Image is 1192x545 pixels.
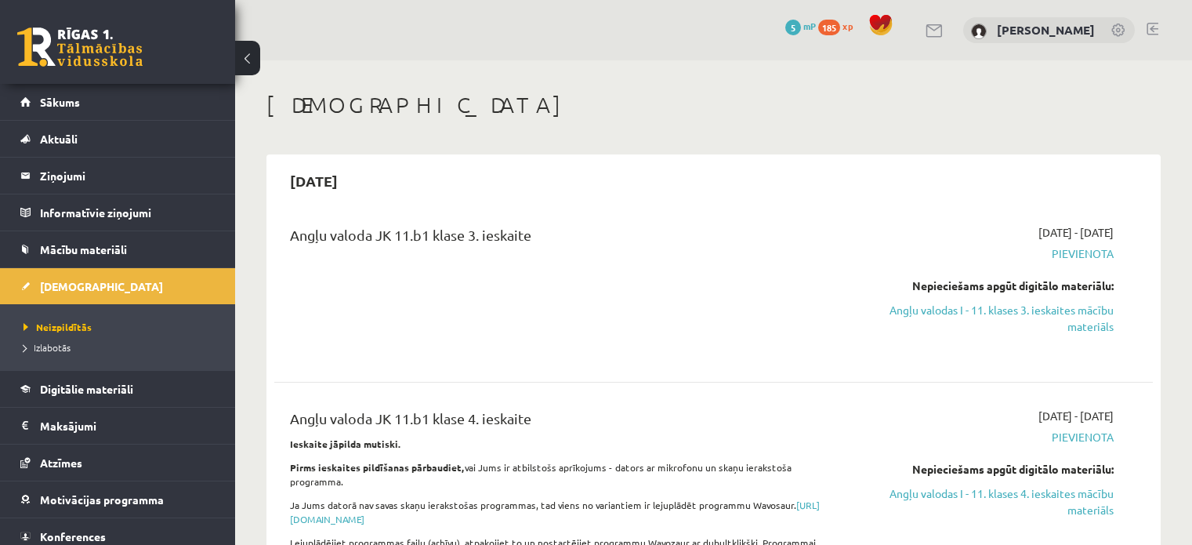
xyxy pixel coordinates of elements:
a: Neizpildītās [24,320,219,334]
a: [DEMOGRAPHIC_DATA] [20,268,216,304]
legend: Maksājumi [40,408,216,444]
p: vai Jums ir atbilstošs aprīkojums - dators ar mikrofonu un skaņu ierakstoša programma. [290,460,832,489]
span: 185 [818,20,840,35]
a: Digitālie materiāli [20,371,216,407]
a: Aktuāli [20,121,216,157]
div: Angļu valoda JK 11.b1 klase 4. ieskaite [290,408,832,437]
span: Sākums [40,95,80,109]
p: Ja Jums datorā nav savas skaņu ierakstošas programmas, tad viens no variantiem ir lejuplādēt prog... [290,498,832,526]
span: [DATE] - [DATE] [1038,224,1114,241]
div: Nepieciešams apgūt digitālo materiālu: [855,461,1114,478]
span: Motivācijas programma [40,492,164,507]
strong: Ieskaite jāpilda mutiski. [290,438,401,450]
span: Izlabotās [24,341,71,354]
a: 5 mP [785,20,816,32]
span: Konferences [40,529,106,543]
a: [URL][DOMAIN_NAME] [290,499,820,525]
span: [DATE] - [DATE] [1038,408,1114,424]
span: Aktuāli [40,132,78,146]
strong: Pirms ieskaites pildīšanas pārbaudiet, [290,461,465,474]
img: Aleks Cvetkovs [971,24,987,39]
a: Maksājumi [20,408,216,444]
span: Mācību materiāli [40,242,127,256]
span: Pievienota [855,245,1114,262]
div: Nepieciešams apgūt digitālo materiālu: [855,278,1114,294]
span: Pievienota [855,429,1114,445]
a: 185 xp [818,20,860,32]
a: Informatīvie ziņojumi [20,194,216,231]
span: xp [842,20,853,32]
a: Angļu valodas I - 11. klases 4. ieskaites mācību materiāls [855,485,1114,518]
span: Atzīmes [40,456,82,470]
span: 5 [785,20,801,35]
h2: [DATE] [274,162,353,199]
span: mP [803,20,816,32]
a: Atzīmes [20,445,216,481]
a: Sākums [20,84,216,120]
legend: Ziņojumi [40,158,216,194]
a: Rīgas 1. Tālmācības vidusskola [17,27,143,67]
span: Neizpildītās [24,321,92,333]
span: [DEMOGRAPHIC_DATA] [40,279,163,293]
div: Angļu valoda JK 11.b1 klase 3. ieskaite [290,224,832,253]
span: Digitālie materiāli [40,382,133,396]
a: Ziņojumi [20,158,216,194]
a: Izlabotās [24,340,219,354]
a: [PERSON_NAME] [997,22,1095,38]
a: Mācību materiāli [20,231,216,267]
a: Angļu valodas I - 11. klases 3. ieskaites mācību materiāls [855,302,1114,335]
a: Motivācijas programma [20,481,216,518]
h1: [DEMOGRAPHIC_DATA] [266,92,1161,118]
legend: Informatīvie ziņojumi [40,194,216,231]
